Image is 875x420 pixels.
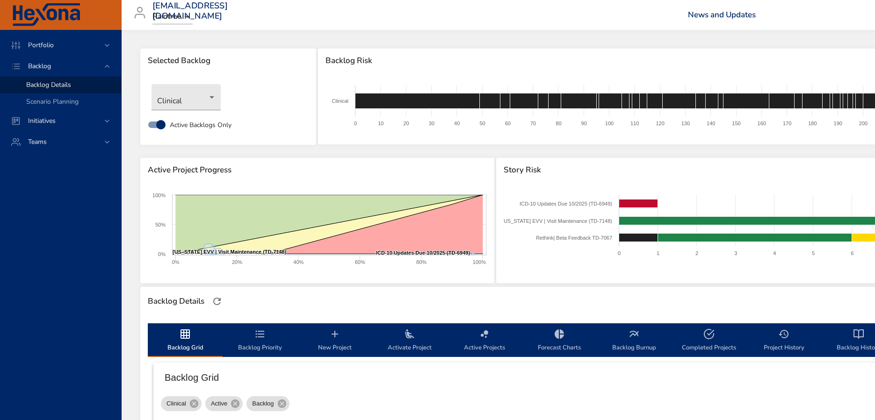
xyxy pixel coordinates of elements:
[232,259,242,265] text: 20%
[332,98,348,104] text: Clinical
[812,250,815,256] text: 5
[473,259,486,265] text: 100%
[695,250,698,256] text: 2
[454,121,460,126] text: 40
[773,250,776,256] text: 4
[246,399,279,408] span: Backlog
[656,121,665,126] text: 120
[657,250,659,256] text: 1
[677,328,741,353] span: Completed Projects
[161,399,192,408] span: Clinical
[707,121,715,126] text: 140
[505,121,511,126] text: 60
[21,41,61,50] span: Portfolio
[11,3,81,27] img: Hexona
[416,259,427,265] text: 80%
[152,84,221,110] div: Clinical
[378,328,441,353] span: Activate Project
[530,121,536,126] text: 70
[148,56,309,65] span: Selected Backlog
[809,121,817,126] text: 180
[26,80,71,89] span: Backlog Details
[210,294,224,308] button: Refresh Page
[688,9,756,20] a: News and Updates
[354,121,357,126] text: 0
[246,396,289,411] div: Backlog
[752,328,816,353] span: Project History
[536,235,612,241] text: Rethink| Beta Feedback TD-7067
[429,121,434,126] text: 30
[758,121,766,126] text: 160
[21,137,54,146] span: Teams
[155,222,166,228] text: 50%
[783,121,791,126] text: 170
[453,328,516,353] span: Active Projects
[161,396,202,411] div: Clinical
[734,250,737,256] text: 3
[148,165,487,175] span: Active Project Progress
[355,259,365,265] text: 60%
[152,9,193,24] div: Raintree
[21,116,63,125] span: Initiatives
[152,192,166,198] text: 100%
[145,294,207,309] div: Backlog Details
[152,1,228,21] h3: [EMAIL_ADDRESS][DOMAIN_NAME]
[378,121,384,126] text: 10
[520,201,612,206] text: ICD-10 Updates Due 10/2025 (TD-6949)
[480,121,485,126] text: 50
[21,62,58,71] span: Backlog
[205,396,243,411] div: Active
[851,250,853,256] text: 6
[228,328,292,353] span: Backlog Priority
[404,121,409,126] text: 20
[303,328,367,353] span: New Project
[205,399,233,408] span: Active
[293,259,304,265] text: 40%
[834,121,842,126] text: 190
[153,328,217,353] span: Backlog Grid
[732,121,741,126] text: 150
[581,121,587,126] text: 90
[681,121,690,126] text: 130
[859,121,868,126] text: 200
[502,218,612,224] text: [US_STATE] EVV | Visit Maintenance (TD-7148)
[556,121,562,126] text: 80
[170,120,231,130] span: Active Backlogs Only
[158,251,166,257] text: 0%
[172,259,180,265] text: 0%
[173,249,287,255] text: [US_STATE] EVV | Visit Maintenance (TD-7148)
[618,250,621,256] text: 0
[528,328,591,353] span: Forecast Charts
[630,121,639,126] text: 110
[605,121,614,126] text: 100
[26,97,79,106] span: Scenario Planning
[376,250,470,256] text: ICD-10 Updates Due 10/2025 (TD-6949)
[602,328,666,353] span: Backlog Burnup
